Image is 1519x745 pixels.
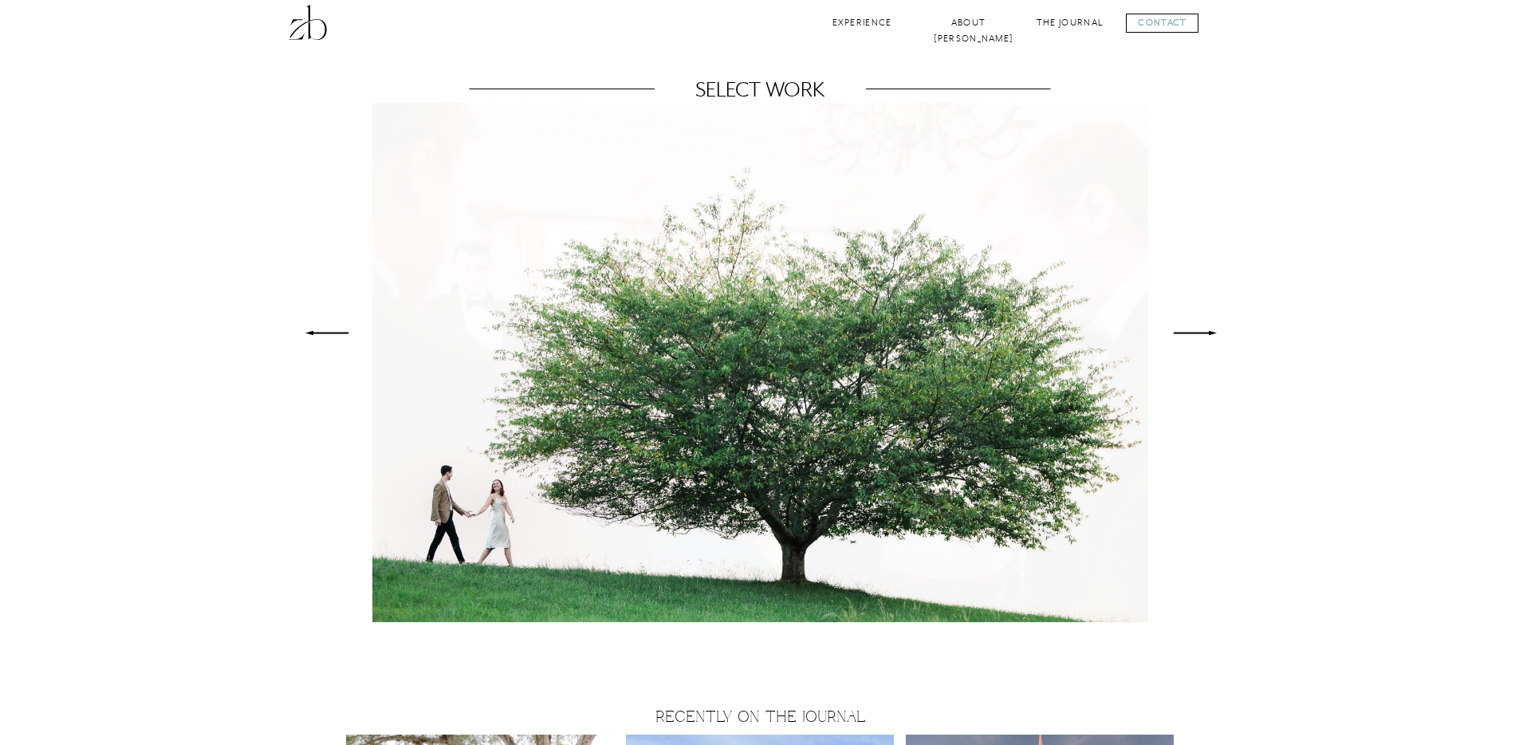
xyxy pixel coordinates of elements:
[830,15,895,30] a: Experience
[1036,15,1104,30] a: The Journal
[600,708,920,727] h2: Recently On the Journal
[934,15,1004,30] a: About [PERSON_NAME]
[673,76,847,103] h3: Select Work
